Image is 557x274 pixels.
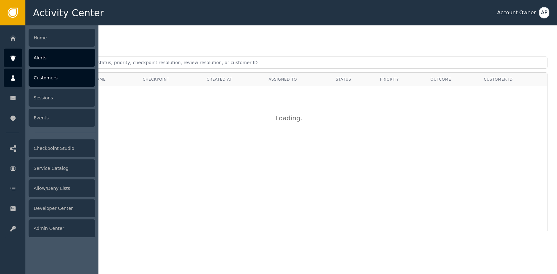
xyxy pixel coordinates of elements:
div: Admin Center [29,219,95,237]
div: Home [29,29,95,47]
a: Admin Center [4,219,95,237]
a: Allow/Deny Lists [4,179,95,197]
div: Alerts [29,49,95,67]
div: Assigned To [269,77,326,82]
span: Activity Center [33,6,104,20]
div: Service Catalog [29,159,95,177]
div: Status [336,77,370,82]
a: Events [4,109,95,127]
a: Customers [4,69,95,87]
div: Events [29,109,95,127]
div: Developer Center [29,199,95,217]
div: Outcome [431,77,474,82]
div: Account Owner [497,9,536,17]
a: Home [4,29,95,47]
a: Sessions [4,89,95,107]
div: Customer ID [484,77,542,82]
div: Alert Name [79,77,133,82]
a: Checkpoint Studio [4,139,95,157]
a: Service Catalog [4,159,95,177]
div: Customers [29,69,95,87]
a: Developer Center [4,199,95,217]
input: Search by alert ID, agent, status, priority, checkpoint resolution, review resolution, or custome... [35,57,547,69]
button: AP [539,7,549,18]
div: Loading . [275,113,307,123]
a: Alerts [4,49,95,67]
div: Checkpoint [143,77,197,82]
div: Created At [207,77,259,82]
div: Checkpoint Studio [29,139,95,157]
div: Sessions [29,89,95,107]
div: Priority [380,77,421,82]
div: Allow/Deny Lists [29,179,95,197]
